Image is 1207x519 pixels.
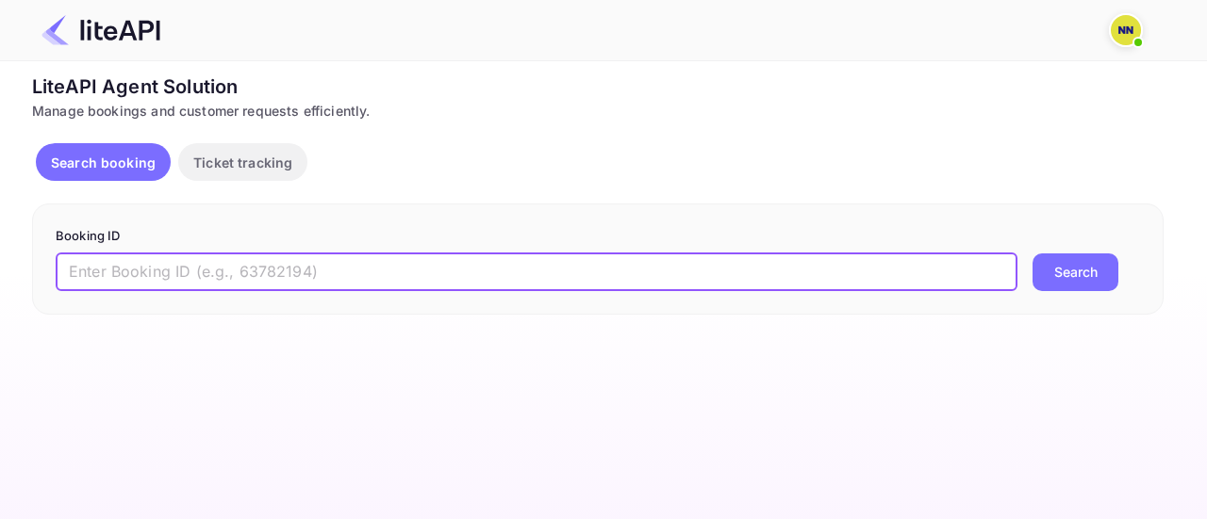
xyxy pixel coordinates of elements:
p: Search booking [51,153,156,172]
img: N/A N/A [1111,15,1141,45]
div: LiteAPI Agent Solution [32,73,1164,101]
div: Manage bookings and customer requests efficiently. [32,101,1164,121]
button: Search [1033,253,1118,291]
p: Booking ID [56,227,1140,246]
img: LiteAPI Logo [41,15,160,45]
input: Enter Booking ID (e.g., 63782194) [56,253,1017,291]
p: Ticket tracking [193,153,292,172]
